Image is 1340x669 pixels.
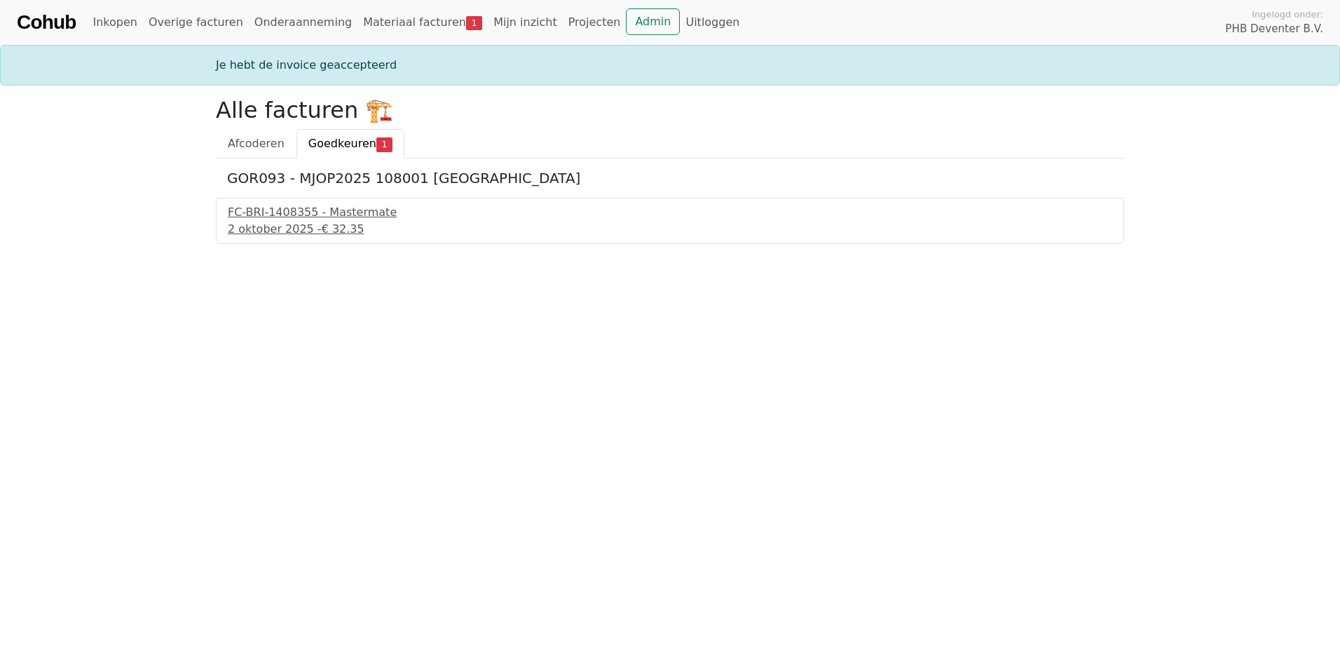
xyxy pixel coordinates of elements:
a: Uitloggen [680,8,745,36]
span: PHB Deventer B.V. [1225,21,1323,37]
a: Inkopen [87,8,142,36]
a: Onderaanneming [249,8,357,36]
a: Projecten [563,8,627,36]
span: 1 [376,137,392,151]
span: Goedkeuren [308,137,376,150]
span: € 32.35 [322,222,364,236]
h2: Alle facturen 🏗️ [216,97,1124,123]
a: Goedkeuren1 [296,129,404,158]
a: Mijn inzicht [488,8,563,36]
span: Ingelogd onder: [1252,8,1323,21]
a: Materiaal facturen1 [357,8,488,36]
span: Afcoderen [228,137,285,150]
div: Je hebt de invoice geaccepteerd [207,57,1133,74]
a: FC-BRI-1408355 - Mastermate2 oktober 2025 -€ 32.35 [228,204,1112,238]
a: Admin [626,8,680,35]
a: Overige facturen [143,8,249,36]
a: Cohub [17,6,76,39]
div: 2 oktober 2025 - [228,221,1112,238]
h5: GOR093 - MJOP2025 108001 [GEOGRAPHIC_DATA] [227,170,1113,187]
a: Afcoderen [216,129,296,158]
span: 1 [466,16,482,30]
div: FC-BRI-1408355 - Mastermate [228,204,1112,221]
